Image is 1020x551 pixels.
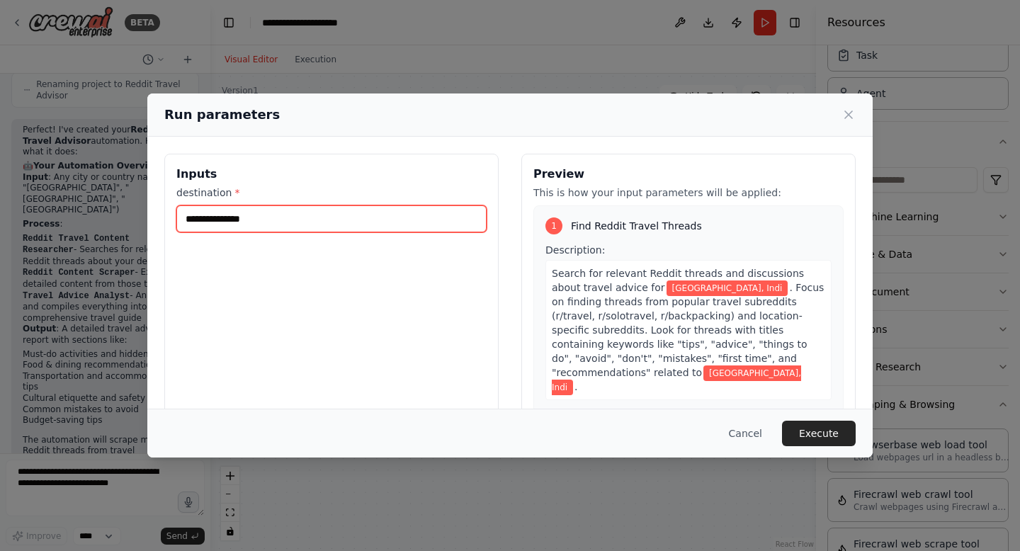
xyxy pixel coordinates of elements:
button: Execute [782,421,856,446]
h2: Run parameters [164,105,280,125]
span: Description: [545,244,605,256]
div: 1 [545,217,562,234]
h3: Inputs [176,166,487,183]
span: Search for relevant Reddit threads and discussions about travel advice for [552,268,804,293]
span: Variable: destination [667,280,788,296]
span: . Focus on finding threads from popular travel subreddits (r/travel, r/solotravel, r/backpacking)... [552,282,824,378]
span: Variable: destination [552,365,801,395]
span: Find Reddit Travel Threads [571,219,702,233]
span: . [574,381,577,392]
label: destination [176,186,487,200]
h3: Preview [533,166,844,183]
button: Cancel [718,421,773,446]
p: This is how your input parameters will be applied: [533,186,844,200]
